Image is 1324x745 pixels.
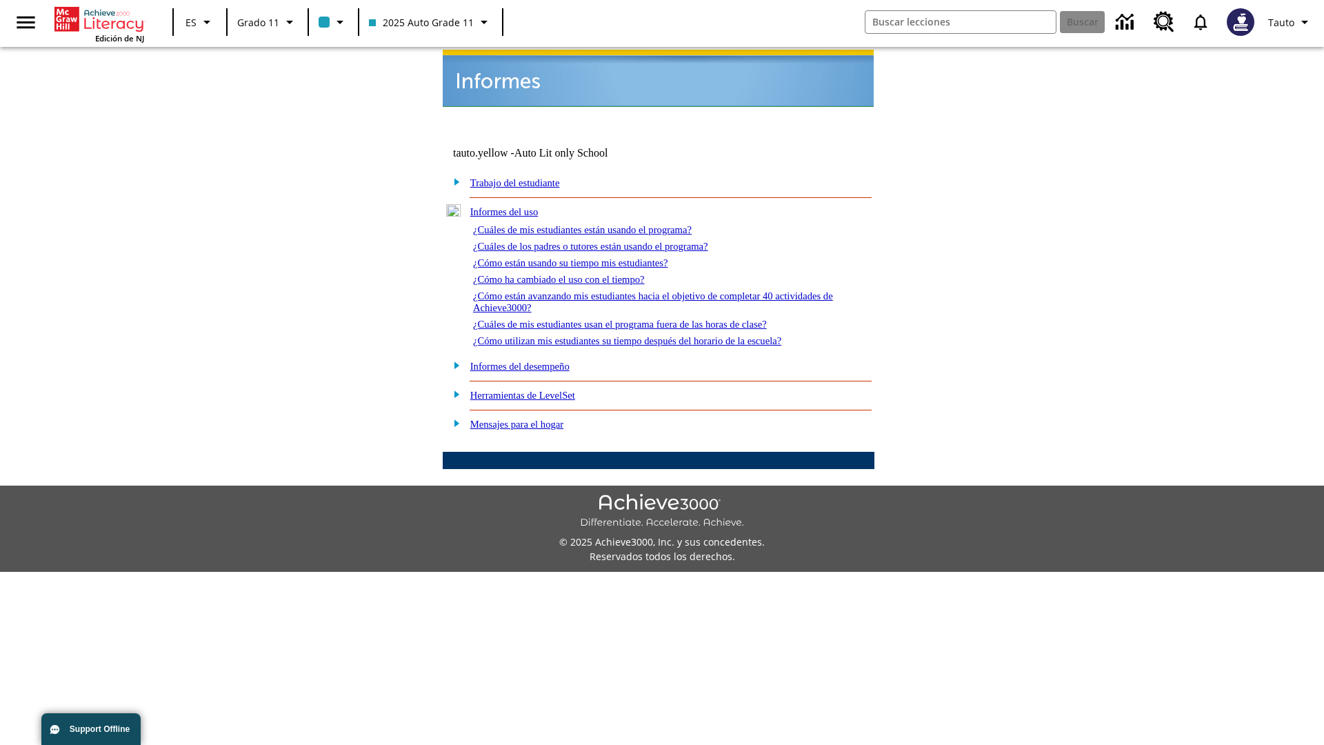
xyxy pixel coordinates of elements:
[473,335,781,346] a: ¿Cómo utilizan mis estudiantes su tiempo después del horario de la escuela?
[580,494,744,529] img: Achieve3000 Differentiate Accelerate Achieve
[6,2,46,43] button: Abrir el menú lateral
[237,15,279,30] span: Grado 11
[446,204,461,217] img: minus.gif
[313,10,354,34] button: El color de la clase es azul claro. Cambiar el color de la clase.
[514,147,608,159] nobr: Auto Lit only School
[363,10,498,34] button: Clase: 2025 Auto Grade 11, Selecciona una clase
[470,206,539,217] a: Informes del uso
[1227,8,1254,36] img: Avatar
[1107,3,1145,41] a: Centro de información
[95,33,144,43] span: Edición de NJ
[446,359,461,371] img: plus.gif
[470,390,575,401] a: Herramientas de LevelSet
[446,417,461,429] img: plus.gif
[453,147,707,159] td: tauto.yellow -
[446,175,461,188] img: plus.gif
[185,15,197,30] span: ES
[1268,15,1294,30] span: Tauto
[178,10,222,34] button: Lenguaje: ES, Selecciona un idioma
[70,724,130,734] span: Support Offline
[473,319,767,330] a: ¿Cuáles de mis estudiantes usan el programa fuera de las horas de clase?
[446,388,461,400] img: plus.gif
[443,50,874,107] img: header
[470,361,570,372] a: Informes del desempeño
[865,11,1056,33] input: Buscar campo
[473,224,692,235] a: ¿Cuáles de mis estudiantes están usando el programa?
[1183,4,1218,40] a: Notificaciones
[1263,10,1318,34] button: Perfil/Configuración
[54,4,144,43] div: Portada
[232,10,303,34] button: Grado: Grado 11, Elige un grado
[1218,4,1263,40] button: Escoja un nuevo avatar
[1145,3,1183,41] a: Centro de recursos, Se abrirá en una pestaña nueva.
[473,257,668,268] a: ¿Cómo están usando su tiempo mis estudiantes?
[41,713,141,745] button: Support Offline
[369,15,474,30] span: 2025 Auto Grade 11
[473,274,645,285] a: ¿Cómo ha cambiado el uso con el tiempo?
[470,419,564,430] a: Mensajes para el hogar
[473,290,833,313] a: ¿Cómo están avanzando mis estudiantes hacia el objetivo de completar 40 actividades de Achieve3000?
[473,241,708,252] a: ¿Cuáles de los padres o tutores están usando el programa?
[470,177,560,188] a: Trabajo del estudiante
